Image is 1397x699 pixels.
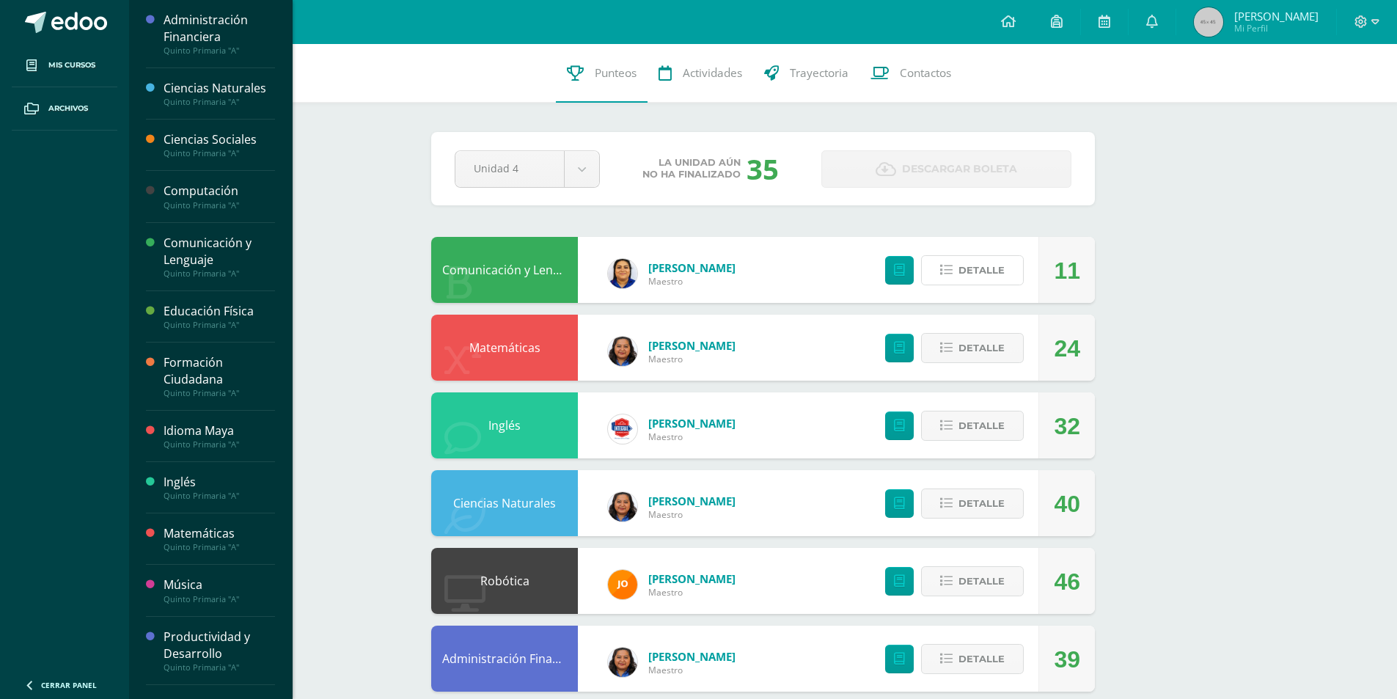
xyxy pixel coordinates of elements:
[648,275,736,288] span: Maestro
[12,87,117,131] a: Archivos
[164,422,275,439] div: Idioma Maya
[164,439,275,450] div: Quinto Primaria "A"
[608,259,637,288] img: 18999b0c88c0c89f4036395265363e11.png
[1054,549,1080,615] div: 46
[753,44,859,103] a: Trayectoria
[648,586,736,599] span: Maestro
[1054,471,1080,537] div: 40
[164,80,275,97] div: Ciencias Naturales
[431,470,578,536] div: Ciencias Naturales
[608,648,637,677] img: 69811a18efaaf8681e80bc1d2c1e08b6.png
[648,649,736,664] span: [PERSON_NAME]
[455,151,599,187] a: Unidad 4
[164,662,275,673] div: Quinto Primaria "A"
[1194,7,1223,37] img: 45x45
[921,411,1024,441] button: Detalle
[164,388,275,398] div: Quinto Primaria "A"
[1234,22,1319,34] span: Mi Perfil
[921,488,1024,519] button: Detalle
[958,568,1005,595] span: Detalle
[1054,626,1080,692] div: 39
[431,237,578,303] div: Comunicación y Lenguaje
[958,334,1005,362] span: Detalle
[790,65,848,81] span: Trayectoria
[164,354,275,398] a: Formación CiudadanaQuinto Primaria "A"
[164,320,275,330] div: Quinto Primaria "A"
[608,492,637,521] img: 69811a18efaaf8681e80bc1d2c1e08b6.png
[164,594,275,604] div: Quinto Primaria "A"
[164,422,275,450] a: Idioma MayaQuinto Primaria "A"
[958,412,1005,439] span: Detalle
[164,577,275,593] div: Música
[648,338,736,353] span: [PERSON_NAME]
[958,645,1005,673] span: Detalle
[164,303,275,320] div: Educación Física
[648,416,736,431] span: [PERSON_NAME]
[164,183,275,210] a: ComputaciónQuinto Primaria "A"
[164,12,275,56] a: Administración FinancieraQuinto Primaria "A"
[608,570,637,599] img: 30108eeae6c649a9a82bfbaad6c0d1cb.png
[648,431,736,443] span: Maestro
[164,354,275,388] div: Formación Ciudadana
[648,260,736,275] span: [PERSON_NAME]
[164,235,275,279] a: Comunicación y LenguajeQuinto Primaria "A"
[164,491,275,501] div: Quinto Primaria "A"
[164,629,275,662] div: Productividad y Desarrollo
[164,235,275,268] div: Comunicación y Lenguaje
[921,566,1024,596] button: Detalle
[164,474,275,501] a: InglésQuinto Primaria "A"
[859,44,962,103] a: Contactos
[164,303,275,330] a: Educación FísicaQuinto Primaria "A"
[164,268,275,279] div: Quinto Primaria "A"
[431,548,578,614] div: Robótica
[164,629,275,673] a: Productividad y DesarrolloQuinto Primaria "A"
[1054,315,1080,381] div: 24
[1054,238,1080,304] div: 11
[164,80,275,107] a: Ciencias NaturalesQuinto Primaria "A"
[41,680,97,690] span: Cerrar panel
[958,490,1005,517] span: Detalle
[164,97,275,107] div: Quinto Primaria "A"
[648,44,753,103] a: Actividades
[48,59,95,71] span: Mis cursos
[474,151,546,186] span: Unidad 4
[1234,9,1319,23] span: [PERSON_NAME]
[648,508,736,521] span: Maestro
[164,131,275,158] a: Ciencias SocialesQuinto Primaria "A"
[902,151,1017,187] span: Descargar boleta
[164,45,275,56] div: Quinto Primaria "A"
[12,44,117,87] a: Mis cursos
[958,257,1005,284] span: Detalle
[648,571,736,586] span: [PERSON_NAME]
[164,577,275,604] a: MúsicaQuinto Primaria "A"
[921,255,1024,285] button: Detalle
[683,65,742,81] span: Actividades
[164,200,275,211] div: Quinto Primaria "A"
[608,337,637,366] img: 69811a18efaaf8681e80bc1d2c1e08b6.png
[900,65,951,81] span: Contactos
[164,542,275,552] div: Quinto Primaria "A"
[164,474,275,491] div: Inglés
[48,103,88,114] span: Archivos
[431,315,578,381] div: Matemáticas
[164,183,275,200] div: Computación
[431,392,578,458] div: Inglés
[431,626,578,692] div: Administración Financiera
[608,414,637,444] img: 2081dd1b3de7387dfa3e2d3118dc9f18.png
[164,148,275,158] div: Quinto Primaria "A"
[648,353,736,365] span: Maestro
[164,131,275,148] div: Ciencias Sociales
[1054,393,1080,459] div: 32
[648,494,736,508] span: [PERSON_NAME]
[642,157,741,180] span: La unidad aún no ha finalizado
[747,150,779,188] div: 35
[921,333,1024,363] button: Detalle
[921,644,1024,674] button: Detalle
[595,65,637,81] span: Punteos
[556,44,648,103] a: Punteos
[648,664,736,676] span: Maestro
[164,12,275,45] div: Administración Financiera
[164,525,275,542] div: Matemáticas
[164,525,275,552] a: MatemáticasQuinto Primaria "A"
